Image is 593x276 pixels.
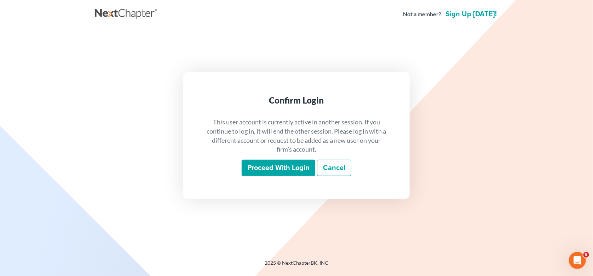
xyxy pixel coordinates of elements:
[95,259,498,272] div: 2025 © NextChapterBK, INC
[444,11,498,18] a: Sign up [DATE]!
[569,252,586,269] iframe: Intercom live chat
[206,95,387,106] div: Confirm Login
[583,252,589,258] span: 5
[317,160,351,176] a: Cancel
[403,10,441,18] strong: Not a member?
[206,118,387,154] p: This user account is currently active in another session. If you continue to log in, it will end ...
[242,160,315,176] input: Proceed with login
